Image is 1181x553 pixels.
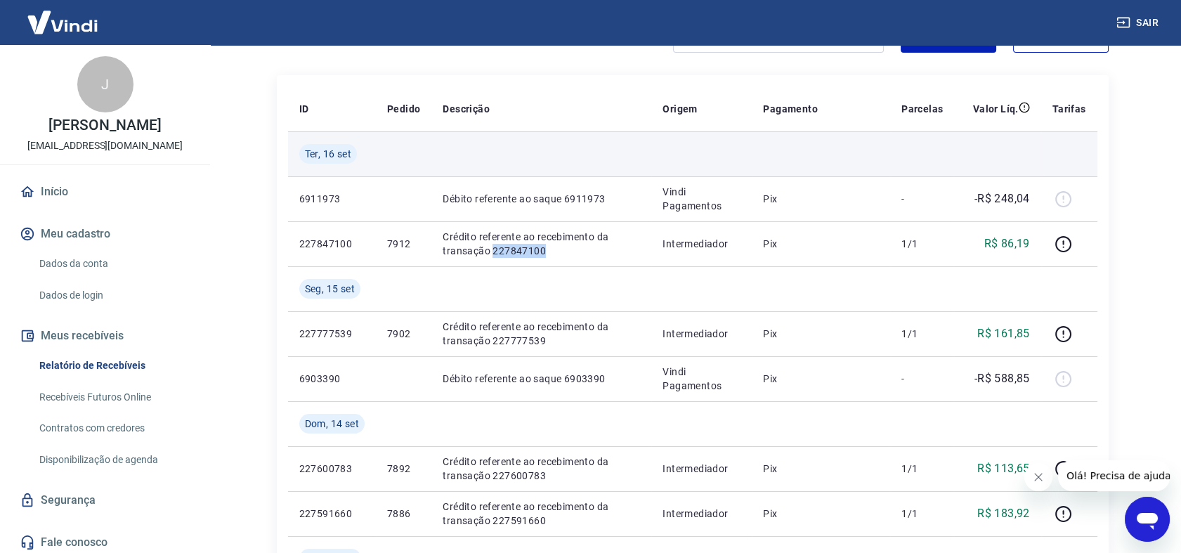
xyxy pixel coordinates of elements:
p: Pix [763,507,879,521]
span: Seg, 15 set [305,282,355,296]
a: Dados de login [34,281,193,310]
p: 1/1 [901,462,943,476]
p: 7892 [387,462,420,476]
p: Pix [763,192,879,206]
a: Contratos com credores [34,414,193,443]
p: 7902 [387,327,420,341]
p: -R$ 248,04 [974,190,1030,207]
p: 227847100 [299,237,365,251]
p: Parcelas [901,102,943,116]
button: Meus recebíveis [17,320,193,351]
p: 1/1 [901,327,943,341]
a: Segurança [17,485,193,516]
a: Recebíveis Futuros Online [34,383,193,412]
p: Origem [663,102,697,116]
button: Sair [1114,10,1164,36]
a: Relatório de Recebíveis [34,351,193,380]
p: -R$ 588,85 [974,370,1030,387]
p: Débito referente ao saque 6903390 [443,372,640,386]
span: Ter, 16 set [305,147,351,161]
p: Pix [763,237,879,251]
p: Valor Líq. [973,102,1019,116]
img: Vindi [17,1,108,44]
iframe: Mensagem da empresa [1058,460,1170,491]
span: Dom, 14 set [305,417,359,431]
div: J [77,56,133,112]
p: 227777539 [299,327,365,341]
p: 1/1 [901,507,943,521]
p: 7886 [387,507,420,521]
a: Dados da conta [34,249,193,278]
p: Pedido [387,102,420,116]
p: R$ 113,65 [977,460,1030,477]
p: 6911973 [299,192,365,206]
p: 7912 [387,237,420,251]
p: [PERSON_NAME] [48,118,161,133]
p: 227600783 [299,462,365,476]
p: Tarifas [1052,102,1086,116]
p: Crédito referente ao recebimento da transação 227600783 [443,455,640,483]
button: Meu cadastro [17,219,193,249]
p: R$ 161,85 [977,325,1030,342]
p: Crédito referente ao recebimento da transação 227591660 [443,500,640,528]
p: Débito referente ao saque 6911973 [443,192,640,206]
p: 227591660 [299,507,365,521]
p: R$ 86,19 [984,235,1029,252]
p: Pix [763,372,879,386]
a: Disponibilização de agenda [34,445,193,474]
p: Pagamento [763,102,818,116]
p: 1/1 [901,237,943,251]
p: Vindi Pagamentos [663,365,740,393]
p: ID [299,102,309,116]
p: Intermediador [663,237,740,251]
p: Pix [763,462,879,476]
p: Intermediador [663,507,740,521]
p: 6903390 [299,372,365,386]
p: [EMAIL_ADDRESS][DOMAIN_NAME] [27,138,183,153]
p: Descrição [443,102,490,116]
a: Início [17,176,193,207]
p: Crédito referente ao recebimento da transação 227777539 [443,320,640,348]
p: Vindi Pagamentos [663,185,740,213]
p: Crédito referente ao recebimento da transação 227847100 [443,230,640,258]
iframe: Fechar mensagem [1024,463,1052,491]
p: Pix [763,327,879,341]
p: Intermediador [663,327,740,341]
p: - [901,372,943,386]
p: Intermediador [663,462,740,476]
iframe: Botão para abrir a janela de mensagens [1125,497,1170,542]
span: Olá! Precisa de ajuda? [8,10,118,21]
p: R$ 183,92 [977,505,1030,522]
p: - [901,192,943,206]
